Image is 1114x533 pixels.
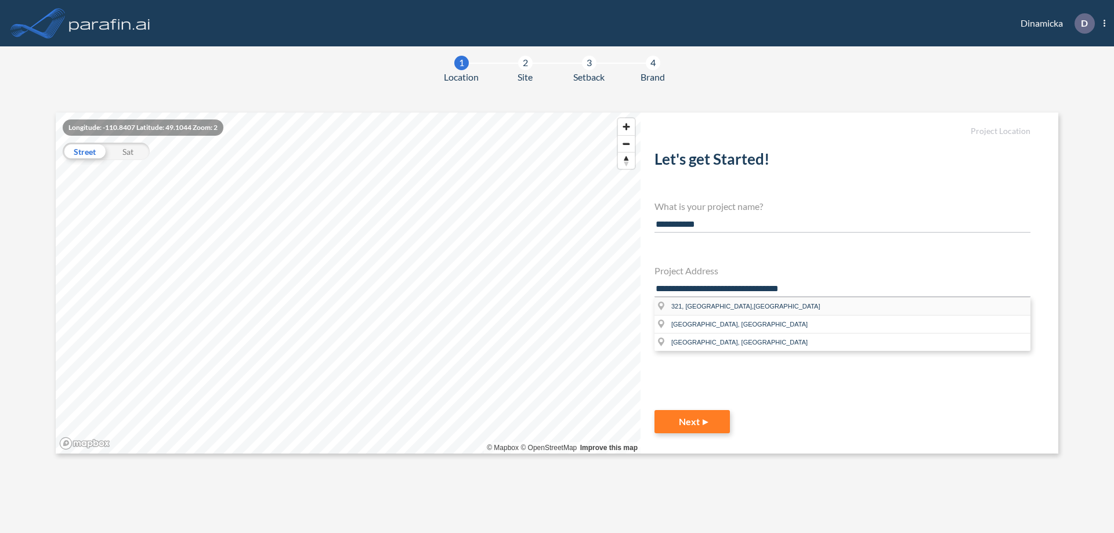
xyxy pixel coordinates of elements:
span: [GEOGRAPHIC_DATA], [GEOGRAPHIC_DATA] [671,339,808,346]
span: Location [444,70,479,84]
h4: What is your project name? [654,201,1030,212]
div: 1 [454,56,469,70]
div: Dinamicka [1003,13,1105,34]
span: Site [518,70,533,84]
canvas: Map [56,113,641,454]
a: Mapbox homepage [59,437,110,450]
span: [GEOGRAPHIC_DATA], [GEOGRAPHIC_DATA] [671,321,808,328]
button: Next [654,410,730,433]
div: Longitude: -110.8407 Latitude: 49.1044 Zoom: 2 [63,119,223,136]
span: 321, [GEOGRAPHIC_DATA],[GEOGRAPHIC_DATA] [671,303,820,310]
a: OpenStreetMap [520,444,577,452]
div: 4 [646,56,660,70]
a: Mapbox [487,444,519,452]
h4: Project Address [654,265,1030,276]
div: 3 [582,56,596,70]
img: logo [67,12,153,35]
span: Brand [641,70,665,84]
div: Street [63,143,106,160]
span: Reset bearing to north [618,153,635,169]
p: D [1081,18,1088,28]
div: Sat [106,143,150,160]
a: Improve this map [580,444,638,452]
span: Setback [573,70,605,84]
h5: Project Location [654,126,1030,136]
span: Zoom out [618,136,635,152]
div: 2 [518,56,533,70]
button: Zoom out [618,135,635,152]
button: Reset bearing to north [618,152,635,169]
h2: Let's get Started! [654,150,1030,173]
button: Zoom in [618,118,635,135]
